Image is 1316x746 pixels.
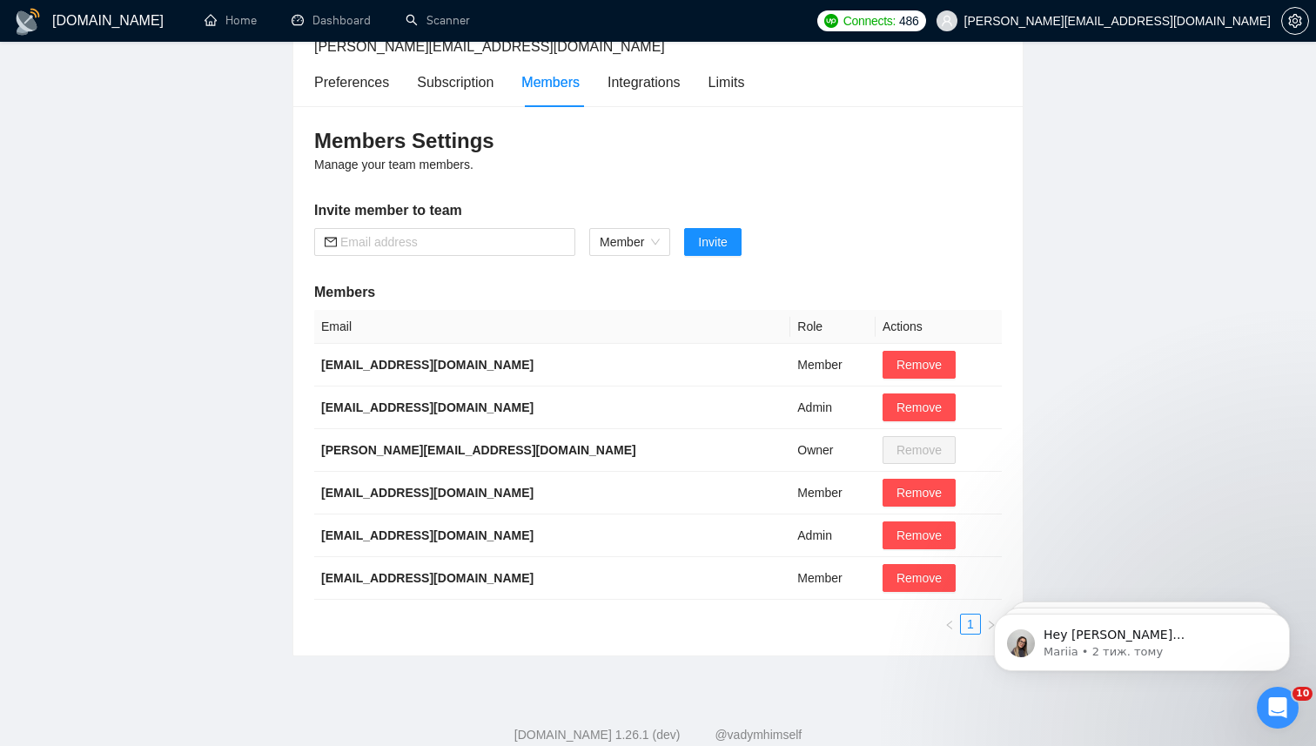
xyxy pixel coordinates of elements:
[314,282,1002,303] h5: Members
[76,67,300,83] p: Message from Mariia, sent 2 тиж. тому
[514,728,681,742] a: [DOMAIN_NAME] 1.26.1 (dev)
[314,39,665,54] span: [PERSON_NAME][EMAIL_ADDRESS][DOMAIN_NAME]
[790,310,876,344] th: Role
[939,614,960,635] button: left
[321,443,636,457] b: [PERSON_NAME][EMAIL_ADDRESS][DOMAIN_NAME]
[896,526,942,545] span: Remove
[790,386,876,429] td: Admin
[824,14,838,28] img: upwork-logo.png
[521,71,580,93] div: Members
[899,11,918,30] span: 486
[698,232,727,252] span: Invite
[896,398,942,417] span: Remove
[876,310,1002,344] th: Actions
[790,514,876,557] td: Admin
[883,564,956,592] button: Remove
[715,728,802,742] a: @vadymhimself
[608,71,681,93] div: Integrations
[314,158,473,171] span: Manage your team members.
[883,351,956,379] button: Remove
[76,50,297,341] span: Hey [PERSON_NAME][EMAIL_ADDRESS][DOMAIN_NAME], Looks like your Upwork agency ValsyDev 🤖 AI Platfo...
[896,568,942,588] span: Remove
[1281,7,1309,35] button: setting
[417,71,493,93] div: Subscription
[205,13,257,28] a: homeHome
[684,228,741,256] button: Invite
[1282,14,1308,28] span: setting
[321,400,534,414] b: [EMAIL_ADDRESS][DOMAIN_NAME]
[292,13,371,28] a: dashboardDashboard
[1257,687,1299,729] iframe: Intercom live chat
[314,71,389,93] div: Preferences
[14,8,42,36] img: logo
[708,71,745,93] div: Limits
[340,232,565,252] input: Email address
[941,15,953,27] span: user
[883,521,956,549] button: Remove
[896,483,942,502] span: Remove
[314,200,1002,221] h5: Invite member to team
[896,355,942,374] span: Remove
[314,127,1002,155] h3: Members Settings
[790,472,876,514] td: Member
[321,571,534,585] b: [EMAIL_ADDRESS][DOMAIN_NAME]
[843,11,896,30] span: Connects:
[321,486,534,500] b: [EMAIL_ADDRESS][DOMAIN_NAME]
[968,577,1316,699] iframe: Intercom notifications повідомлення
[406,13,470,28] a: searchScanner
[314,310,790,344] th: Email
[325,236,337,248] span: mail
[883,393,956,421] button: Remove
[321,528,534,542] b: [EMAIL_ADDRESS][DOMAIN_NAME]
[790,344,876,386] td: Member
[790,429,876,472] td: Owner
[939,614,960,635] li: Previous Page
[960,614,981,635] li: 1
[321,358,534,372] b: [EMAIL_ADDRESS][DOMAIN_NAME]
[790,557,876,600] td: Member
[883,479,956,507] button: Remove
[961,615,980,634] a: 1
[944,620,955,630] span: left
[600,229,660,255] span: Member
[1292,687,1313,701] span: 10
[1281,14,1309,28] a: setting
